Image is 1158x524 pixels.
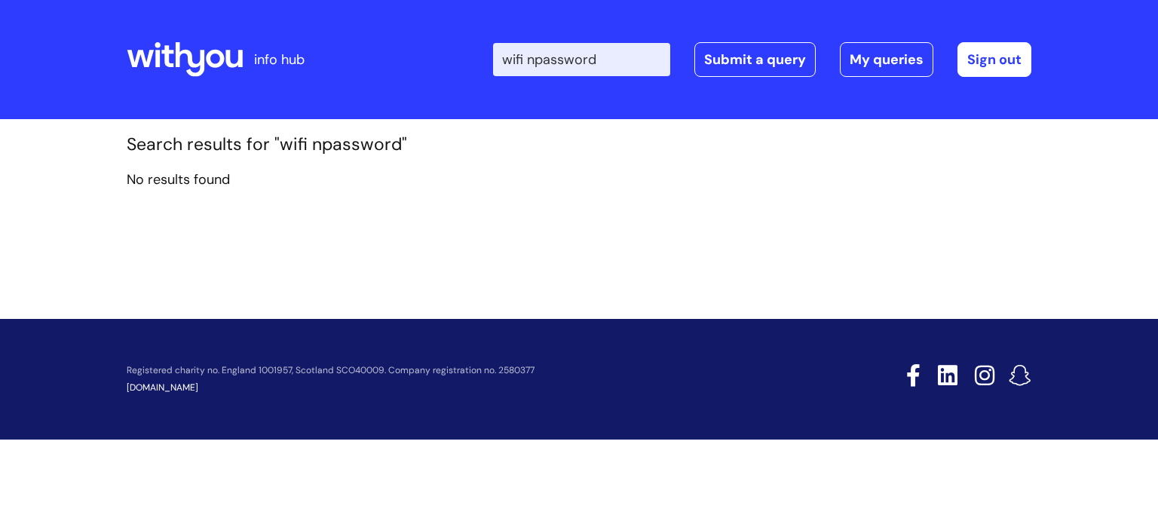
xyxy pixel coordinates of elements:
input: Search [493,43,670,76]
p: Registered charity no. England 1001957, Scotland SCO40009. Company registration no. 2580377 [127,366,799,375]
p: info hub [254,47,305,72]
div: | - [493,42,1031,77]
h1: Search results for "wifi npassword" [127,134,1031,155]
p: No results found [127,167,1031,192]
a: [DOMAIN_NAME] [127,382,198,394]
a: My queries [840,42,933,77]
a: Sign out [957,42,1031,77]
a: Submit a query [694,42,816,77]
